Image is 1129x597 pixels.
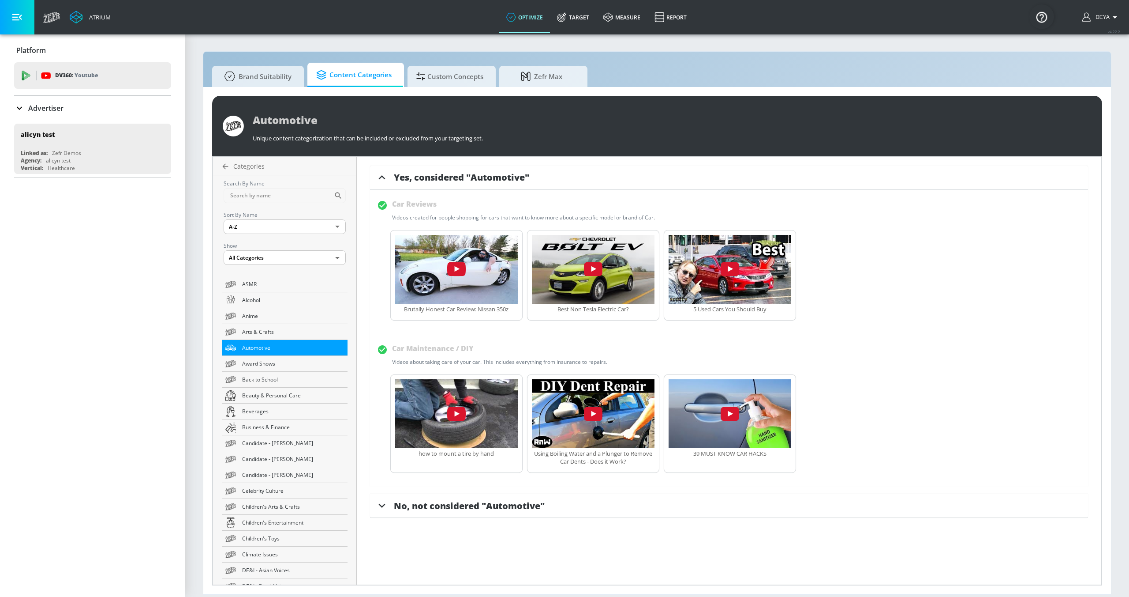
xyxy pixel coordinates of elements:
div: 5 Used Cars You Should Buy [669,305,791,313]
div: Healthcare [48,164,75,172]
span: Celebrity Culture [242,486,344,495]
div: Best Non Tesla Electric Car? [532,305,654,313]
div: Unique content categorization that can be included or excluded from your targeting set. [253,130,1092,142]
span: Climate Issues [242,550,344,559]
div: Using Boiling Water and a Plunger to Remove Car Dents - Does it Work? [532,450,654,465]
a: Automotive [222,340,348,356]
span: DE&I - Asian Voices [242,566,344,575]
span: v 4.22.2 [1108,29,1120,34]
a: Target [550,1,596,33]
span: DE&I - Black Voices [242,582,344,591]
a: DE&I - Black Voices [222,578,348,594]
a: Anime [222,308,348,324]
p: DV360: [55,71,98,80]
button: Vzo4aJuahJ4 [532,379,654,450]
p: Youtube [75,71,98,80]
p: Search By Name [224,179,346,188]
a: Categories [217,162,356,171]
span: No, not considered "Automotive" [394,500,545,512]
div: Videos created for people shopping for cars that want to know more about a specific model or bran... [392,214,655,221]
div: alicyn test [21,130,55,139]
a: Children's Toys [222,531,348,547]
a: DE&I - Asian Voices [222,563,348,578]
button: QHOPFp1o3d0 [532,235,654,305]
div: No, not considered "Automotive" [370,494,1088,518]
div: Agency: [21,157,41,164]
span: Beauty & Personal Care [242,391,344,400]
img: QHOPFp1o3d0 [532,235,654,304]
img: ro14HjAR6vA [395,379,518,448]
div: 39 MUST KNOW CAR HACKS [669,450,791,457]
div: alicyn testLinked as:Zefr DemosAgency:alicyn testVertical:Healthcare [14,124,171,174]
img: Vzo4aJuahJ4 [532,379,654,448]
div: Zefr Demos [52,149,81,157]
div: Vertical: [21,164,43,172]
span: Anime [242,311,344,321]
a: Arts & Crafts [222,324,348,340]
a: measure [596,1,647,33]
div: All Categories [224,250,346,265]
p: Sort By Name [224,210,346,219]
a: Candidate - [PERSON_NAME] [222,467,348,483]
a: Beauty & Personal Care [222,388,348,404]
span: Candidate - [PERSON_NAME] [242,438,344,448]
img: tepLHVFoQJQ [669,379,791,448]
a: ASMR [222,276,348,292]
button: aTJsVLPqFJY [395,235,518,305]
input: Search by name [224,188,334,203]
img: aTJsVLPqFJY [395,235,518,304]
p: Advertiser [28,103,64,113]
div: Yes, considered "Automotive" [370,166,1088,190]
span: Back to School [242,375,344,384]
span: Children's Arts & Crafts [242,502,344,511]
a: Candidate - [PERSON_NAME] [222,451,348,467]
div: how to mount a tire by hand [395,450,518,457]
a: Climate Issues [222,547,348,563]
span: Beverages [242,407,344,416]
span: Candidate - [PERSON_NAME] [242,454,344,464]
a: Report [647,1,694,33]
div: DV360: Youtube [14,62,171,89]
a: Children's Arts & Crafts [222,499,348,515]
a: Alcohol [222,292,348,308]
span: Award Shows [242,359,344,368]
a: optimize [499,1,550,33]
div: A-Z [224,219,346,234]
span: Candidate - [PERSON_NAME] [242,470,344,480]
span: Zefr Max [508,66,575,87]
a: Candidate - [PERSON_NAME] [222,435,348,451]
div: alicyn test [46,157,71,164]
span: login as: deya.mansell@zefr.com [1092,14,1110,20]
a: Beverages [222,404,348,419]
a: Back to School [222,372,348,388]
button: Open Resource Center [1029,4,1054,29]
span: Business & Finance [242,423,344,432]
span: Yes, considered "Automotive" [394,171,529,183]
p: Show [224,241,346,250]
span: Alcohol [242,295,344,305]
a: Celebrity Culture [222,483,348,499]
span: Children's Entertainment [242,518,344,527]
div: Videos about taking care of your car. This includes everything from insurance to repairs. [392,358,607,366]
a: Award Shows [222,356,348,372]
div: Atrium [86,13,111,21]
div: Linked as: [21,149,48,157]
div: Advertiser [14,96,171,121]
button: tepLHVFoQJQ [669,379,791,450]
button: Deya [1082,12,1120,23]
div: Brutally Honest Car Review: Nissan 350z [395,305,518,313]
a: Atrium [70,11,111,24]
span: Brand Suitability [221,66,292,87]
span: Content Categories [316,64,392,86]
button: FN30KqBl6HA [669,235,791,305]
p: Platform [16,45,46,55]
span: Arts & Crafts [242,327,344,336]
button: ro14HjAR6vA [395,379,518,450]
span: Custom Concepts [416,66,483,87]
a: Children's Entertainment [222,515,348,531]
img: FN30KqBl6HA [669,235,791,304]
a: Business & Finance [222,419,348,435]
span: ASMR [242,280,344,289]
span: Categories [233,162,265,170]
